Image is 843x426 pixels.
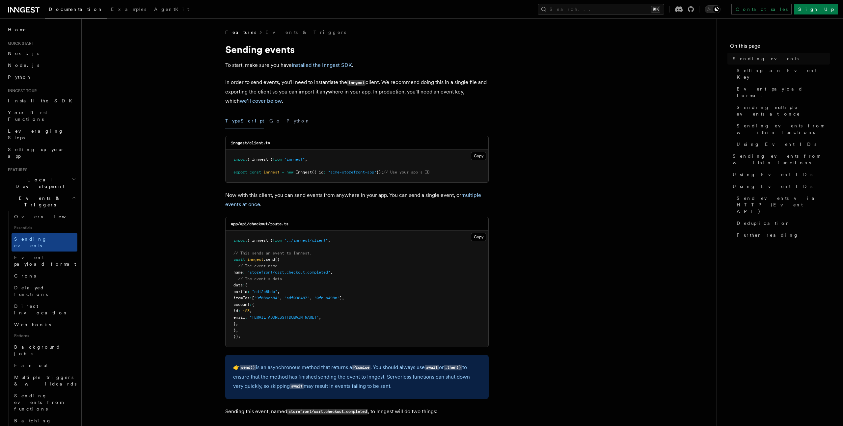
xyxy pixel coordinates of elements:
code: app/api/checkout/route.ts [231,222,288,226]
p: Sending this event, named , to Inngest will do two things: [225,407,489,416]
span: email [233,315,245,320]
a: Events & Triggers [265,29,346,36]
span: Install the SDK [8,98,76,103]
span: new [286,170,293,174]
span: : [245,315,247,320]
a: Examples [107,2,150,18]
a: Sending events from functions [12,390,77,415]
a: Overview [12,211,77,223]
span: from [273,157,282,162]
span: Sending events [14,236,47,248]
code: await [290,384,304,389]
span: Delayed functions [14,285,48,297]
span: } [233,321,236,326]
span: AgentKit [154,7,189,12]
a: Webhooks [12,319,77,331]
span: inngest [263,170,280,174]
span: }); [376,170,383,174]
span: = [282,170,284,174]
span: Setting an Event Key [737,67,830,80]
code: .then() [444,365,462,370]
a: Contact sales [731,4,792,14]
button: Copy [471,233,486,241]
button: Python [286,114,311,128]
span: ({ [275,257,280,262]
a: Sending multiple events at once [734,101,830,120]
span: Python [8,74,32,80]
button: Go [269,114,281,128]
a: Send events via HTTP (Event API) [734,192,830,217]
span: import [233,157,247,162]
span: Event payload format [737,86,830,99]
span: "ed12c8bde" [252,289,277,294]
span: Setting up your app [8,147,65,159]
button: Copy [471,152,486,160]
a: Sign Up [794,4,838,14]
a: Sending events [12,233,77,252]
button: Toggle dark mode [705,5,721,13]
p: 👉 is an asynchronous method that returns a . You should always use or to ensure that the method h... [233,363,481,391]
span: "inngest" [284,157,305,162]
span: ; [328,238,330,243]
span: Fan out [14,363,48,368]
a: Documentation [45,2,107,18]
span: , [250,308,252,313]
span: from [273,238,282,243]
span: Your first Functions [8,110,47,122]
a: Node.js [5,59,77,71]
span: "storefront/cart.checkout.completed" [247,270,330,275]
a: Your first Functions [5,107,77,125]
span: import [233,238,247,243]
a: Further reading [734,229,830,241]
a: Using Event IDs [734,138,830,150]
span: : [243,270,245,275]
span: Events & Triggers [5,195,72,208]
span: "sdf098487" [284,296,310,300]
span: // Use your app's ID [383,170,429,174]
span: , [277,289,280,294]
span: } [233,328,236,333]
a: Python [5,71,77,83]
a: Sending events [730,53,830,65]
p: Now with this client, you can send events from anywhere in your app. You can send a single event,... [225,191,489,209]
span: Using Event IDs [733,171,812,178]
span: Crons [14,273,36,279]
span: Sending events from within functions [737,122,830,136]
a: Crons [12,270,77,282]
span: export [233,170,247,174]
span: , [280,296,282,300]
span: }); [233,334,240,339]
span: Deduplication [737,220,791,226]
a: Event payload format [734,83,830,101]
span: Essentials [12,223,77,233]
button: TypeScript [225,114,264,128]
kbd: ⌘K [651,6,660,13]
span: Send events via HTTP (Event API) [737,195,830,215]
span: ] [340,296,342,300]
span: const [250,170,261,174]
a: Direct invocation [12,300,77,319]
span: Background jobs [14,344,61,356]
span: Local Development [5,176,72,190]
code: await [425,365,439,370]
span: Examples [111,7,146,12]
code: Inngest [347,80,366,86]
span: ({ id [312,170,323,174]
span: Patterns [12,331,77,341]
span: [ [252,296,254,300]
a: Leveraging Steps [5,125,77,144]
span: { [245,283,247,287]
span: Direct invocation [14,304,68,315]
span: , [342,296,344,300]
a: Fan out [12,359,77,371]
span: "acme-storefront-app" [328,170,376,174]
span: "9f08sdh84" [254,296,280,300]
a: we'll cover below [240,98,282,104]
button: Events & Triggers [5,192,77,211]
span: , [236,321,238,326]
span: "../inngest/client" [284,238,328,243]
span: ; [305,157,307,162]
span: "[EMAIL_ADDRESS][DOMAIN_NAME]" [250,315,319,320]
span: Features [5,167,27,173]
span: data [233,283,243,287]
